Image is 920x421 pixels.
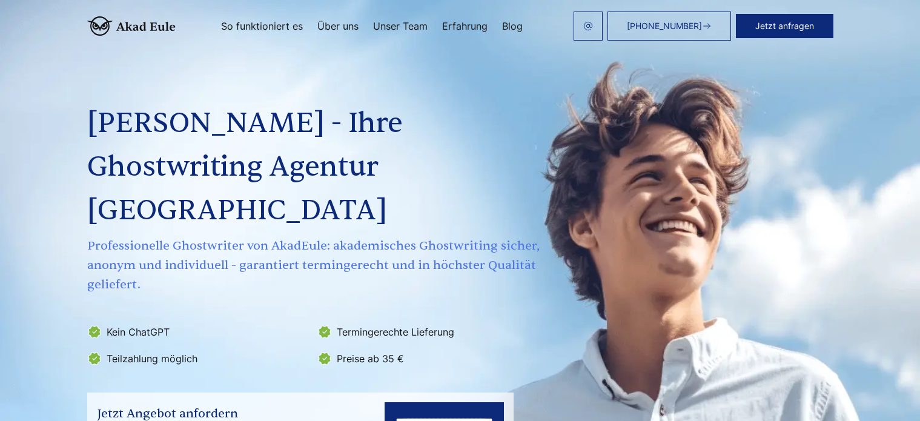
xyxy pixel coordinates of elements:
[87,322,310,342] li: Kein ChatGPT
[442,21,488,31] a: Erfahrung
[221,21,303,31] a: So funktioniert es
[373,21,428,31] a: Unser Team
[87,102,543,233] h1: [PERSON_NAME] - Ihre Ghostwriting Agentur [GEOGRAPHIC_DATA]
[87,236,543,294] span: Professionelle Ghostwriter von AkadEule: akademisches Ghostwriting sicher, anonym und individuell...
[607,12,731,41] a: [PHONE_NUMBER]
[502,21,523,31] a: Blog
[736,14,833,38] button: Jetzt anfragen
[583,21,593,31] img: email
[317,322,540,342] li: Termingerechte Lieferung
[317,349,540,368] li: Preise ab 35 €
[87,349,310,368] li: Teilzahlung möglich
[87,16,176,36] img: logo
[317,21,359,31] a: Über uns
[627,21,702,31] span: [PHONE_NUMBER]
